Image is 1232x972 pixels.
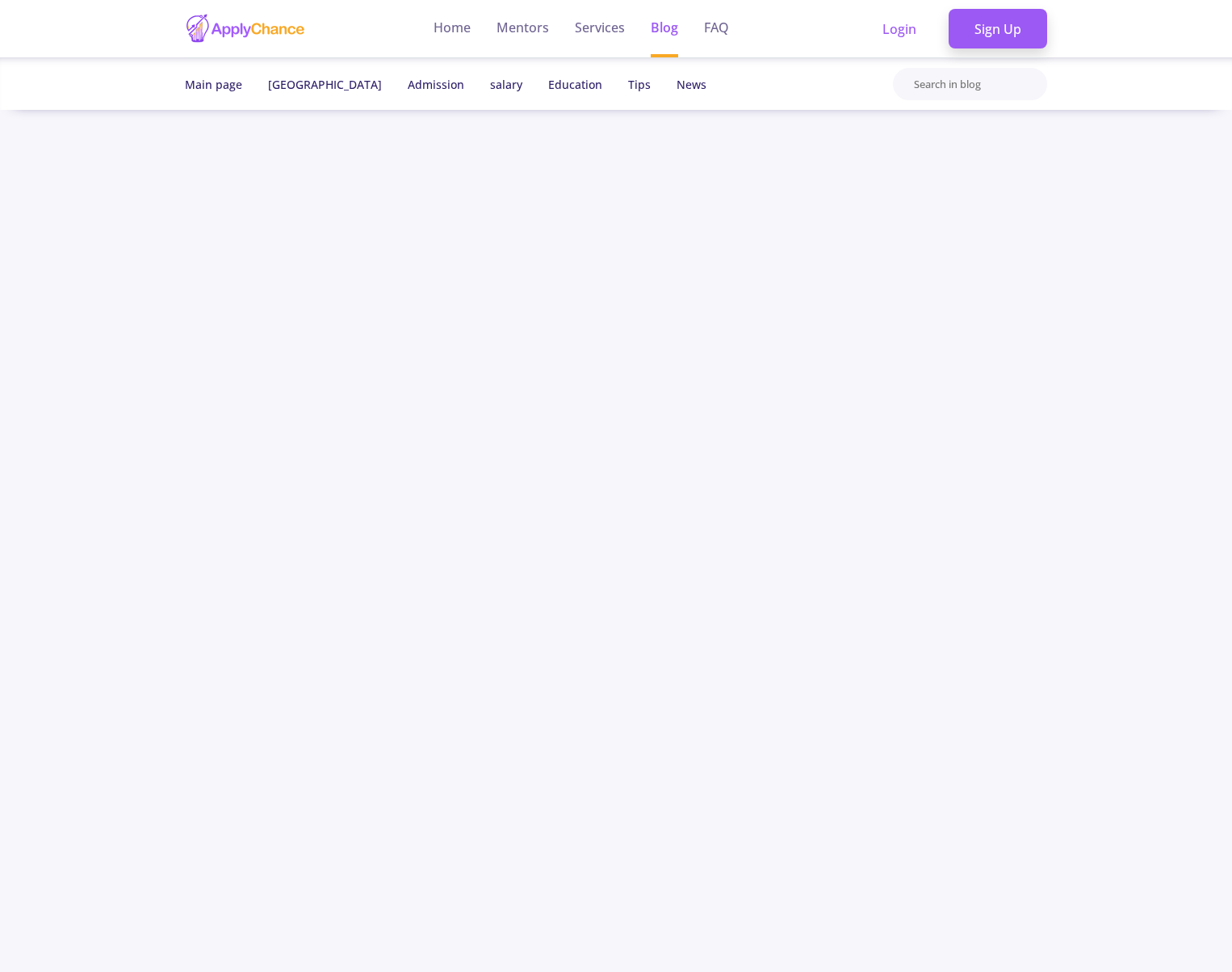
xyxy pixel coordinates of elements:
img: applychance logo [185,13,306,44]
input: Search in blog [912,74,1046,95]
a: [GEOGRAPHIC_DATA] [268,77,382,92]
a: Education [548,77,602,92]
a: News [677,77,706,92]
a: Sign Up [949,9,1047,49]
span: Main page [185,77,242,92]
a: Admission [408,77,464,92]
a: Login [857,9,942,49]
a: Tips [628,77,651,92]
a: salary [490,77,522,92]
